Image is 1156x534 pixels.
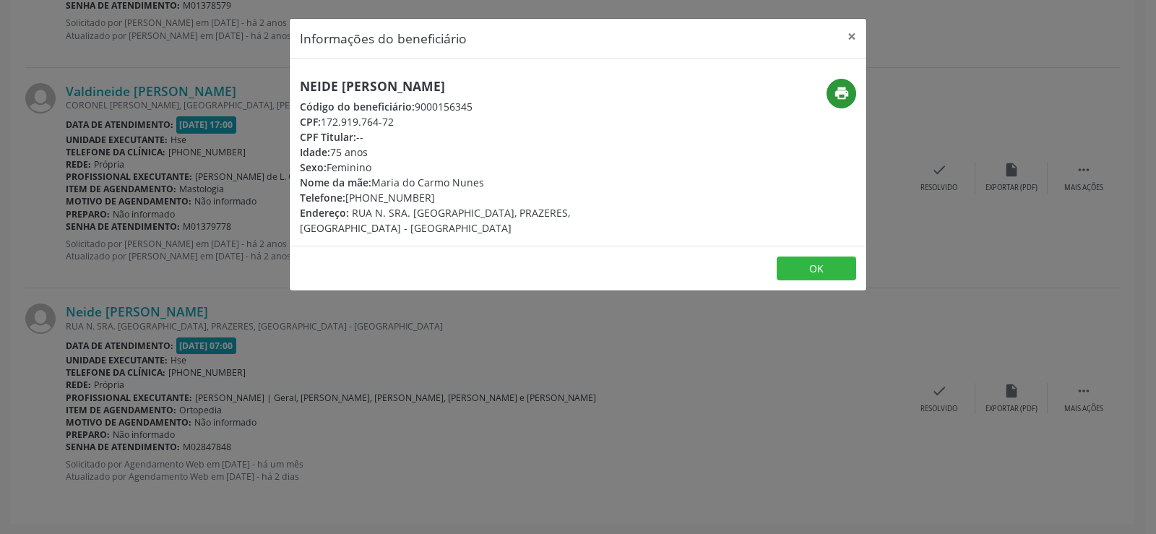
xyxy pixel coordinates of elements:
h5: Neide [PERSON_NAME] [300,79,664,94]
span: Sexo: [300,160,327,174]
div: Maria do Carmo Nunes [300,175,664,190]
h5: Informações do beneficiário [300,29,467,48]
span: Idade: [300,145,330,159]
div: 172.919.764-72 [300,114,664,129]
i: print [834,85,850,101]
span: CPF Titular: [300,130,356,144]
div: 75 anos [300,145,664,160]
span: CPF: [300,115,321,129]
div: 9000156345 [300,99,664,114]
div: [PHONE_NUMBER] [300,190,664,205]
div: Feminino [300,160,664,175]
span: Código do beneficiário: [300,100,415,113]
span: Nome da mãe: [300,176,371,189]
div: -- [300,129,664,145]
span: RUA N. SRA. [GEOGRAPHIC_DATA], PRAZERES, [GEOGRAPHIC_DATA] - [GEOGRAPHIC_DATA] [300,206,570,235]
button: Close [837,19,866,54]
span: Telefone: [300,191,345,204]
span: Endereço: [300,206,349,220]
button: print [827,79,856,108]
button: OK [777,257,856,281]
